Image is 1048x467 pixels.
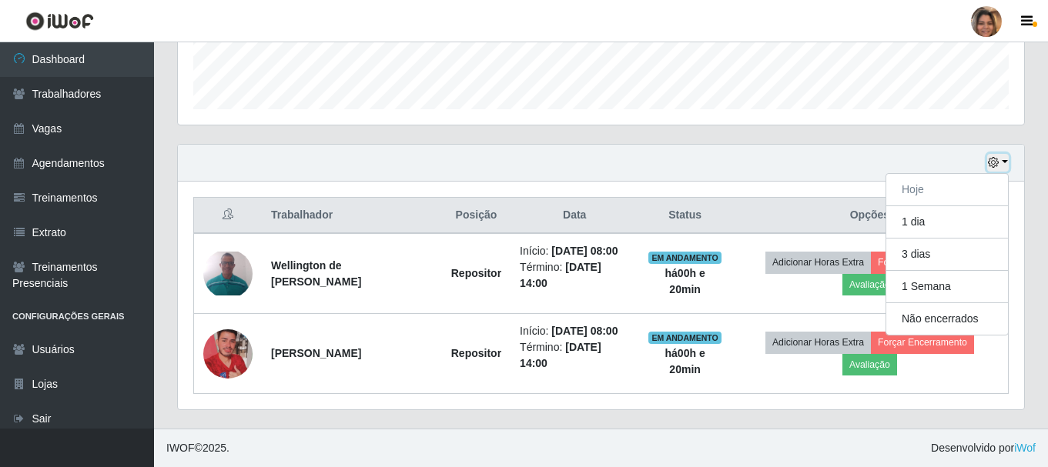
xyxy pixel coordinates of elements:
[648,332,722,344] span: EM ANDAMENTO
[886,303,1008,335] button: Não encerrados
[886,174,1008,206] button: Hoje
[551,245,618,257] time: [DATE] 08:00
[442,198,511,234] th: Posição
[262,198,442,234] th: Trabalhador
[551,325,618,337] time: [DATE] 08:00
[886,271,1008,303] button: 1 Semana
[271,347,361,359] strong: [PERSON_NAME]
[931,440,1036,456] span: Desenvolvido por
[665,347,705,375] strong: há 00 h e 20 min
[520,243,629,259] li: Início:
[648,252,722,264] span: EM ANDAMENTO
[638,198,731,234] th: Status
[732,198,1009,234] th: Opções
[166,440,229,456] span: © 2025 .
[871,252,974,273] button: Forçar Encerramento
[203,252,253,295] img: 1724302399832.jpeg
[520,339,629,372] li: Término:
[765,332,871,353] button: Adicionar Horas Extra
[886,206,1008,239] button: 1 dia
[842,354,897,375] button: Avaliação
[203,310,253,398] img: 1741878920639.jpeg
[886,239,1008,271] button: 3 dias
[871,332,974,353] button: Forçar Encerramento
[511,198,638,234] th: Data
[1014,442,1036,454] a: iWof
[520,259,629,292] li: Término:
[451,267,501,279] strong: Repositor
[765,252,871,273] button: Adicionar Horas Extra
[665,267,705,295] strong: há 00 h e 20 min
[842,274,897,295] button: Avaliação
[451,347,501,359] strong: Repositor
[25,12,94,31] img: CoreUI Logo
[271,259,361,288] strong: Wellington de [PERSON_NAME]
[520,323,629,339] li: Início:
[166,442,195,454] span: IWOF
